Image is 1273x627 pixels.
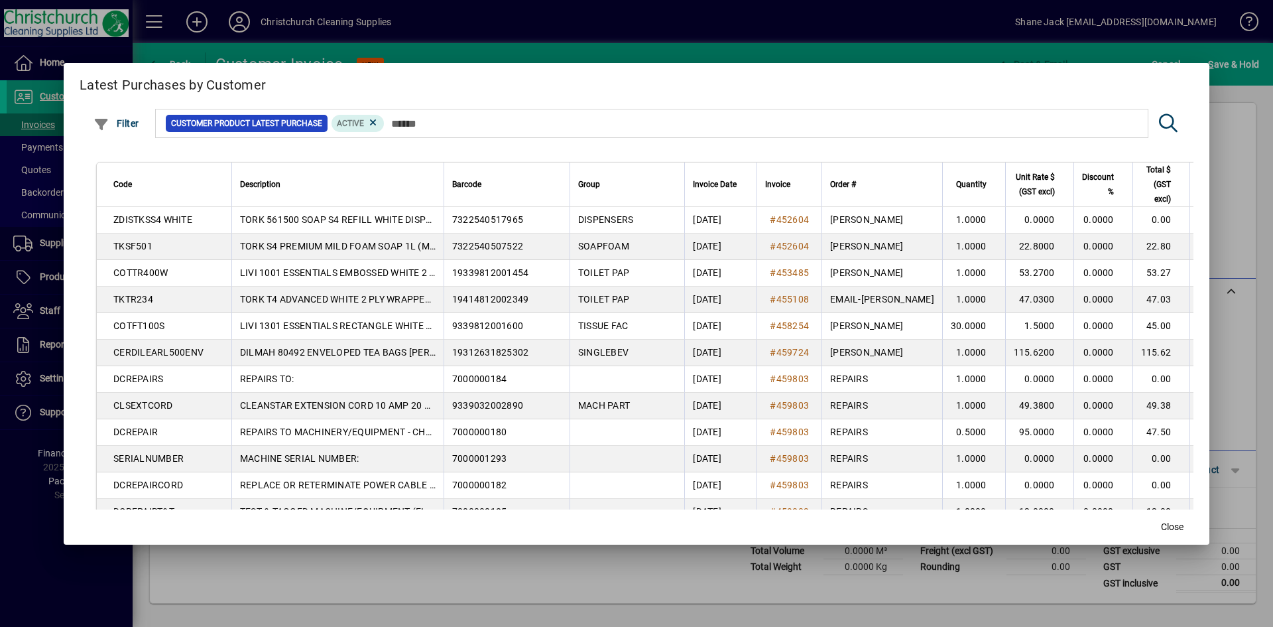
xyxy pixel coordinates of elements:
span: 19312631825302 [452,347,529,358]
a: #459803 [765,398,814,413]
td: [PERSON_NAME] [821,234,942,260]
td: 47.03 [1132,287,1190,313]
td: [DATE] [684,393,757,419]
td: 0.0000 [1005,446,1073,472]
span: # [770,347,776,358]
td: 49.38 [1132,393,1190,419]
span: DCREPAIRS [113,374,163,384]
h2: Latest Purchases by Customer [64,63,1209,102]
span: Invoice [765,177,790,192]
span: TOILET PAP [578,294,630,305]
td: 53.2700 [1005,260,1073,287]
td: [DATE] [684,472,757,499]
a: #459803 [765,425,814,439]
span: Active [337,119,364,128]
td: 0.0000 [1073,207,1132,234]
a: #459803 [765,504,814,519]
span: Filter [93,118,139,129]
a: #455108 [765,292,814,307]
td: 0.00 [1132,207,1190,234]
span: 453485 [776,267,810,278]
td: [DATE] [684,287,757,313]
span: DCREPAIRT&T [113,506,174,517]
div: Barcode [452,177,562,192]
td: REPAIRS [821,393,942,419]
td: [DATE] [684,446,757,472]
td: REPAIRS [821,499,942,525]
td: 0.0000 [1073,313,1132,340]
span: 452604 [776,214,810,225]
span: 9339812001600 [452,320,523,331]
a: #459803 [765,478,814,492]
span: Unit Rate $ (GST excl) [1014,170,1055,199]
span: 19339812001454 [452,267,529,278]
span: REPAIRS TO: [240,374,294,384]
td: 1.0000 [942,234,1005,260]
span: # [770,480,776,490]
td: 47.50 [1132,419,1190,446]
td: [DATE] [684,313,757,340]
span: # [770,214,776,225]
span: Customer Product Latest Purchase [171,117,322,130]
td: 115.62 [1132,340,1190,366]
td: 1.0000 [942,207,1005,234]
span: TKSF501 [113,241,152,251]
div: Invoice [765,177,814,192]
span: 19414812002349 [452,294,529,305]
td: REPAIRS [821,472,942,499]
td: 1.0000 [942,340,1005,366]
td: [DATE] [684,340,757,366]
td: [DATE] [684,366,757,393]
td: 1.0000 [942,472,1005,499]
td: 115.6200 [1005,340,1073,366]
span: REPAIRS TO MACHINERY/EQUIPMENT - CHARGED PER HOUR [240,427,504,437]
span: LIVI 1301 ESSENTIALS RECTANGLE WHITE 2 PLY F/TISSUES 100S [240,320,521,331]
td: 0.0000 [1073,366,1132,393]
td: 1.0000 [942,499,1005,525]
span: TORK T4 ADVANCED WHITE 2 PLY WRAPPED TOILET ROLLS 400S X 48 [240,294,542,305]
td: 49.3800 [1005,393,1073,419]
td: REPAIRS [821,446,942,472]
span: Close [1161,520,1183,534]
div: Unit Rate $ (GST excl) [1014,170,1067,199]
td: 0.00 [1132,472,1190,499]
td: 0.5000 [942,419,1005,446]
td: 1.5000 [1005,313,1073,340]
td: 1.0000 [942,287,1005,313]
span: 455108 [776,294,810,305]
td: [DATE] [684,207,757,234]
span: DISPENSERS [578,214,634,225]
div: Invoice Date [693,177,749,192]
span: # [770,320,776,331]
td: [DATE] [684,419,757,446]
span: 7000001293 [452,453,507,464]
td: 0.0000 [1005,472,1073,499]
button: Filter [90,111,143,135]
span: 7322540507522 [452,241,523,251]
td: [DATE] [684,499,757,525]
span: 459724 [776,347,810,358]
td: 30.0000 [942,313,1005,340]
span: # [770,506,776,517]
span: TOILET PAP [578,267,630,278]
span: 9339032002890 [452,400,523,411]
span: 7000000184 [452,374,507,384]
div: Description [240,177,436,192]
td: 0.0000 [1073,393,1132,419]
span: 452604 [776,241,810,251]
td: 0.0000 [1073,340,1132,366]
span: 459803 [776,506,810,517]
td: [PERSON_NAME] [821,207,942,234]
span: # [770,374,776,384]
span: # [770,400,776,411]
td: 12.00 [1132,499,1190,525]
span: CLEANSTAR EXTENSION CORD 10 AMP 20 METRES [240,400,460,411]
a: #459803 [765,372,814,386]
span: # [770,427,776,437]
span: 459803 [776,374,810,384]
td: 0.0000 [1005,366,1073,393]
span: Order # [830,177,856,192]
a: #453485 [765,265,814,280]
span: 7000000185 [452,506,507,517]
span: TORK S4 PREMIUM MILD FOAM SOAP 1L (MPI C52) [240,241,461,251]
